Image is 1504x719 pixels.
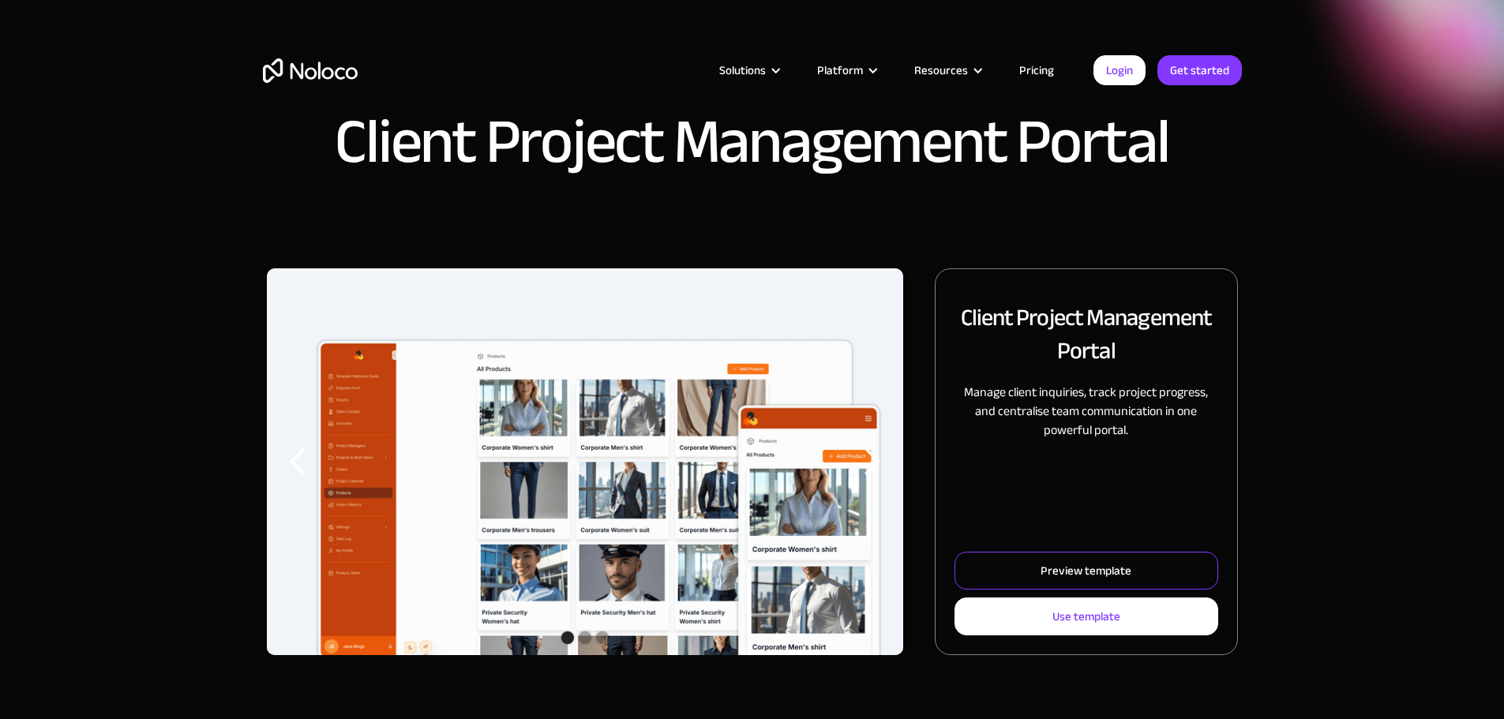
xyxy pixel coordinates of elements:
a: Get started [1157,55,1242,85]
a: Preview template [955,552,1217,590]
h1: Client Project Management Portal [335,110,1168,174]
div: Resources [914,60,968,81]
a: Login [1093,55,1146,85]
div: Platform [817,60,863,81]
div: Preview template [1041,560,1131,581]
p: Manage client inquiries, track project progress, and centralise team communication in one powerfu... [955,383,1217,440]
div: 1 of 3 [267,268,904,655]
h2: Client Project Management Portal [955,301,1217,367]
div: Use template [1052,606,1120,627]
div: Show slide 1 of 3 [561,631,574,644]
div: next slide [840,268,903,655]
div: previous slide [267,268,330,655]
a: Pricing [1000,60,1074,81]
div: Solutions [699,60,797,81]
a: home [263,58,358,83]
div: Show slide 2 of 3 [579,631,591,644]
div: Platform [797,60,895,81]
div: carousel [267,268,904,655]
div: Solutions [719,60,766,81]
a: Use template [955,597,1217,635]
div: Show slide 3 of 3 [596,631,609,644]
div: Resources [895,60,1000,81]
